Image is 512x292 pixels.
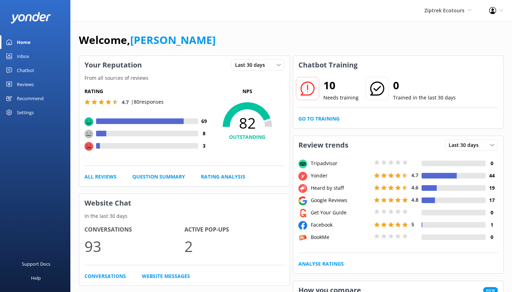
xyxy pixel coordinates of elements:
[298,260,344,268] a: Analyse Ratings
[17,35,31,49] div: Home
[393,94,456,102] p: Trained in the last 30 days
[122,99,129,105] span: 4.7
[201,173,245,181] a: Rating Analysis
[309,221,372,229] div: Facebook
[79,74,290,82] p: From all sources of reviews
[17,77,34,91] div: Reviews
[309,196,372,204] div: Google Reviews
[424,7,464,14] span: Ziptrek Ecotours
[198,142,210,150] h4: 3
[293,136,354,154] h3: Review trends
[198,117,210,125] h4: 69
[486,233,498,241] h4: 0
[293,56,363,74] h3: Chatbot Training
[17,105,34,119] div: Settings
[486,172,498,180] h4: 44
[323,94,359,102] p: Needs training
[79,56,147,74] h3: Your Reputation
[130,33,216,47] a: [PERSON_NAME]
[31,271,41,285] div: Help
[393,77,456,94] h2: 0
[486,184,498,192] h4: 19
[309,172,372,180] div: Yonder
[184,234,284,258] p: 2
[142,272,190,280] a: Website Messages
[235,61,269,69] span: Last 30 days
[411,184,418,191] span: 4.6
[79,212,290,220] p: In the last 30 days
[449,141,483,149] span: Last 30 days
[309,184,372,192] div: Heard by staff
[79,32,216,48] h1: Welcome,
[84,234,184,258] p: 93
[11,12,51,24] img: yonder-white-logo.png
[84,87,210,95] h5: Rating
[309,160,372,167] div: Tripadvisor
[79,194,290,212] h3: Website Chat
[486,221,498,229] h4: 1
[210,114,284,132] span: 82
[84,272,126,280] a: Conversations
[411,221,414,228] span: 5
[298,115,340,123] a: Go to Training
[309,233,372,241] div: BookMe
[210,87,284,95] p: NPS
[132,173,185,181] a: Question Summary
[17,63,34,77] div: Chatbot
[411,172,418,179] span: 4.7
[22,257,50,271] div: Support Docs
[84,225,184,234] h4: Conversations
[486,160,498,167] h4: 0
[486,209,498,216] h4: 0
[17,91,44,105] div: Recommend
[131,98,164,106] p: | 80 responses
[411,196,418,203] span: 4.8
[84,173,116,181] a: All Reviews
[323,77,359,94] h2: 10
[198,130,210,137] h4: 8
[486,196,498,204] h4: 17
[210,133,284,141] h4: OUTSTANDING
[17,49,29,63] div: Inbox
[184,225,284,234] h4: Active Pop-ups
[309,209,372,216] div: Get Your Guide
